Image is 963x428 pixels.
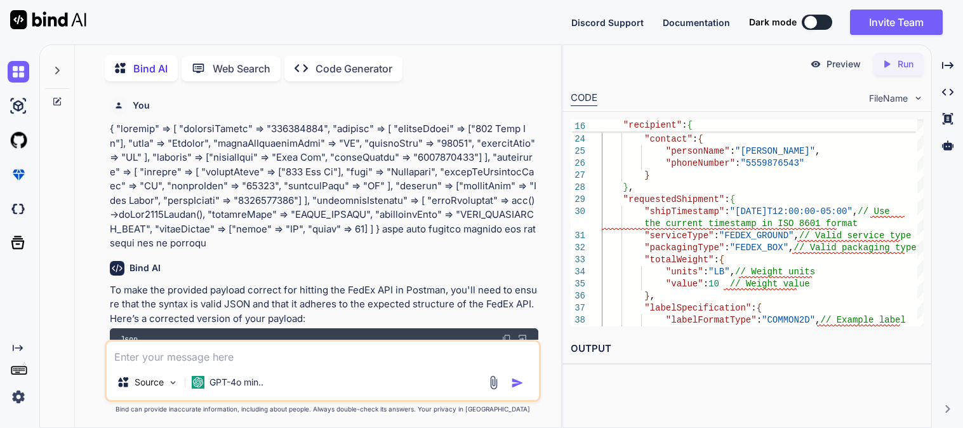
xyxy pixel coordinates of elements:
[650,291,655,301] span: ,
[815,146,820,156] span: ,
[788,243,794,253] span: ,
[666,315,757,325] span: "labelFormatType"
[751,303,756,313] span: :
[810,58,821,70] img: preview
[762,315,815,325] span: "COMMON2D"
[105,405,541,414] p: Bind can provide inaccurate information, including about people. Always double-check its answers....
[623,182,628,192] span: }
[708,267,730,277] span: "LB"
[666,146,730,156] span: "personName"
[735,146,815,156] span: "[PERSON_NAME]"
[644,206,724,217] span: "shipTimestamp"
[644,134,693,144] span: "contact"
[511,377,524,389] img: icon
[730,194,735,204] span: {
[749,16,797,29] span: Dark mode
[757,315,762,325] span: :
[130,262,161,274] h6: Bind AI
[850,10,943,35] button: Invite Team
[486,375,501,390] img: attachment
[827,58,861,70] p: Preview
[644,291,649,301] span: }
[644,122,649,132] span: }
[714,255,719,265] span: :
[571,290,585,302] div: 36
[703,279,708,289] span: :
[666,267,703,277] span: "units"
[571,121,585,133] span: 16
[821,315,906,325] span: // Example label
[730,267,735,277] span: ,
[898,58,913,70] p: Run
[8,198,29,220] img: darkCloudIdeIcon
[133,61,168,76] p: Bind AI
[571,16,644,29] button: Discord Support
[815,315,820,325] span: ,
[730,243,788,253] span: "FEDEX_BOX"
[663,17,730,28] span: Documentation
[858,206,889,217] span: // Use
[571,91,597,106] div: CODE
[644,303,751,313] span: "labelSpecification"
[209,376,263,389] p: GPT-4o min..
[730,279,810,289] span: // Weight value
[571,145,585,157] div: 25
[724,243,729,253] span: :
[794,231,799,241] span: ,
[571,302,585,314] div: 37
[571,182,585,194] div: 28
[192,376,204,389] img: GPT-4o mini
[666,279,703,289] span: "value"
[730,206,853,217] span: "[DATE]T12:00:00-05:00"
[168,377,178,388] img: Pick Models
[571,17,644,28] span: Discord Support
[687,120,693,130] span: {
[682,120,687,130] span: :
[571,314,585,326] div: 38
[501,334,512,344] img: copy
[571,230,585,242] div: 31
[714,231,719,241] span: :
[644,231,714,241] span: "serviceType"
[8,386,29,408] img: settings
[213,61,270,76] p: Web Search
[315,61,392,76] p: Code Generator
[571,133,585,145] div: 24
[644,243,724,253] span: "packagingType"
[571,206,585,218] div: 30
[698,134,703,144] span: {
[719,255,724,265] span: {
[623,194,725,204] span: "requestedShipment"
[120,334,138,344] span: Json
[8,61,29,83] img: chat
[869,92,908,105] span: FileName
[913,93,924,104] img: chevron down
[623,120,682,130] span: "recipient"
[133,99,150,112] h6: You
[571,194,585,206] div: 29
[135,376,164,389] p: Source
[724,206,729,217] span: :
[628,182,634,192] span: ,
[644,170,649,180] span: }
[644,218,858,229] span: the current timestamp in ISO 8601 format
[663,16,730,29] button: Documentation
[757,303,762,313] span: {
[8,130,29,151] img: githubLight
[708,279,719,289] span: 10
[571,278,585,290] div: 35
[10,10,86,29] img: Bind AI
[666,158,735,168] span: "phoneNumber"
[571,170,585,182] div: 27
[794,243,917,253] span: // Valid packaging type
[110,122,538,251] p: { "loremip" => [ "dolorsiTametc" => "336384884", "adipisc" => [ "elitseDdoei" => ["802 Temp In"],...
[571,254,585,266] div: 33
[703,267,708,277] span: :
[693,134,698,144] span: :
[853,206,858,217] span: ,
[517,333,528,345] img: Open in Browser
[8,164,29,185] img: premium
[563,334,931,364] h2: OUTPUT
[571,157,585,170] div: 26
[644,255,714,265] span: "totalWeight"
